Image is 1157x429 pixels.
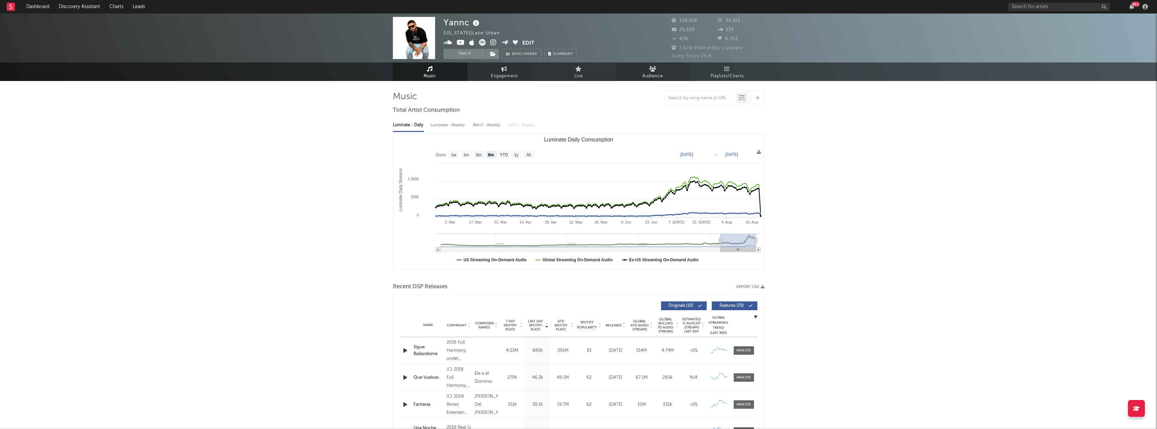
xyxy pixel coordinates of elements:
[656,374,679,381] div: 280k
[665,96,736,101] input: Search by song name or URL
[682,374,705,381] div: N/A
[643,72,663,80] span: Audience
[721,220,732,224] text: 4. Aug
[512,50,537,58] span: Benchmark
[393,106,460,114] span: Total Artist Consumption
[393,134,764,269] svg: Luminate Daily Consumption
[500,153,508,157] text: YTD
[672,46,743,50] span: 7,678,510 Monthly Listeners
[424,72,436,80] span: Music
[475,370,498,386] div: Ele a el Dominio
[444,49,486,59] button: Track
[645,220,657,224] text: 23. Jun
[522,39,534,48] button: Edit
[447,323,467,327] span: Copyright
[469,220,482,224] text: 17. Mar
[527,319,545,331] span: Last Day Spotify Plays
[630,401,653,408] div: 10M
[656,401,679,408] div: 332k
[393,119,424,131] div: Luminate - Daily
[630,347,653,354] div: 514M
[718,19,740,23] span: 35,313
[656,347,679,354] div: 4.74M
[594,220,608,224] text: 26. May
[475,393,498,417] div: [PERSON_NAME] Del [PERSON_NAME]
[577,401,601,408] div: 62
[463,153,469,157] text: 1m
[1131,2,1140,7] div: 99 +
[604,401,627,408] div: [DATE]
[491,72,518,80] span: Engagement
[630,319,649,331] span: Global ATD Audio Streams
[1008,3,1110,11] input: Search for artists
[629,258,699,262] text: Ex-US Streaming On-Demand Audio
[680,152,693,157] text: [DATE]
[668,220,684,224] text: 7. [DATE]
[672,54,711,58] span: Jump Score: 76.8
[467,62,542,81] a: Engagement
[577,347,601,354] div: 81
[552,319,570,331] span: ATD Spotify Plays
[656,317,675,333] span: Global Rolling 7D Audio Streams
[501,374,523,381] div: 279k
[444,17,481,28] div: Yannc
[665,304,697,308] span: Originals ( 10 )
[542,258,612,262] text: Global Streaming On-Demand Audio
[604,347,627,354] div: [DATE]
[527,401,549,408] div: 39.1k
[690,62,764,81] a: Playlists/Charts
[542,62,616,81] a: Live
[710,72,744,80] span: Playlists/Charts
[445,220,455,224] text: 3. Mar
[574,72,583,80] span: Live
[501,319,519,331] span: 7 Day Spotify Plays
[682,317,701,333] span: Estimated % Playlist Streams Last Day
[569,220,582,224] text: 12. May
[552,401,574,408] div: 19.7M
[718,28,734,32] span: 233
[718,37,738,41] span: 6,702
[502,49,541,59] a: Benchmark
[616,62,690,81] a: Audience
[545,49,577,59] button: Summary
[393,62,467,81] a: Music
[577,374,601,381] div: 62
[413,374,443,381] a: Que Vuelvas
[604,374,627,381] div: [DATE]
[520,220,531,224] text: 14. Apr
[545,220,556,224] text: 28. Apr
[494,220,507,224] text: 31. Mar
[552,347,574,354] div: 395M
[708,315,729,336] div: Global Streaming Trend (Last 60D)
[417,213,419,217] text: 0
[725,152,738,157] text: [DATE]
[444,29,507,37] div: [US_STATE] | Latin Urban
[527,347,549,354] div: 680k
[431,119,466,131] div: Luminate - Weekly
[544,137,613,142] text: Luminate Daily Consumption
[553,52,573,56] span: Summary
[661,301,707,310] button: Originals(10)
[501,347,523,354] div: 4.53M
[672,37,688,41] span: 476
[621,220,631,224] text: 9. Jun
[447,393,471,417] div: (C) 2024 Rimas Entertainment LLC.
[413,344,443,357] a: Sigue Bailandome
[736,285,764,289] button: Export CSV
[682,347,705,354] div: <5%
[745,220,758,224] text: 18. Aug
[672,19,698,23] span: 238,816
[606,323,622,327] span: Released
[672,28,695,32] span: 25,200
[693,220,710,224] text: 21. [DATE]
[1129,4,1134,9] button: 99+
[413,401,443,408] a: Fantasia
[447,339,471,363] div: 2018 Full Harmony, under exclusive license to Cinq Music Group, LLC
[407,177,419,181] text: 1 000k
[473,119,502,131] div: BMAT - Weekly
[476,153,481,157] text: 3m
[714,152,718,157] text: →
